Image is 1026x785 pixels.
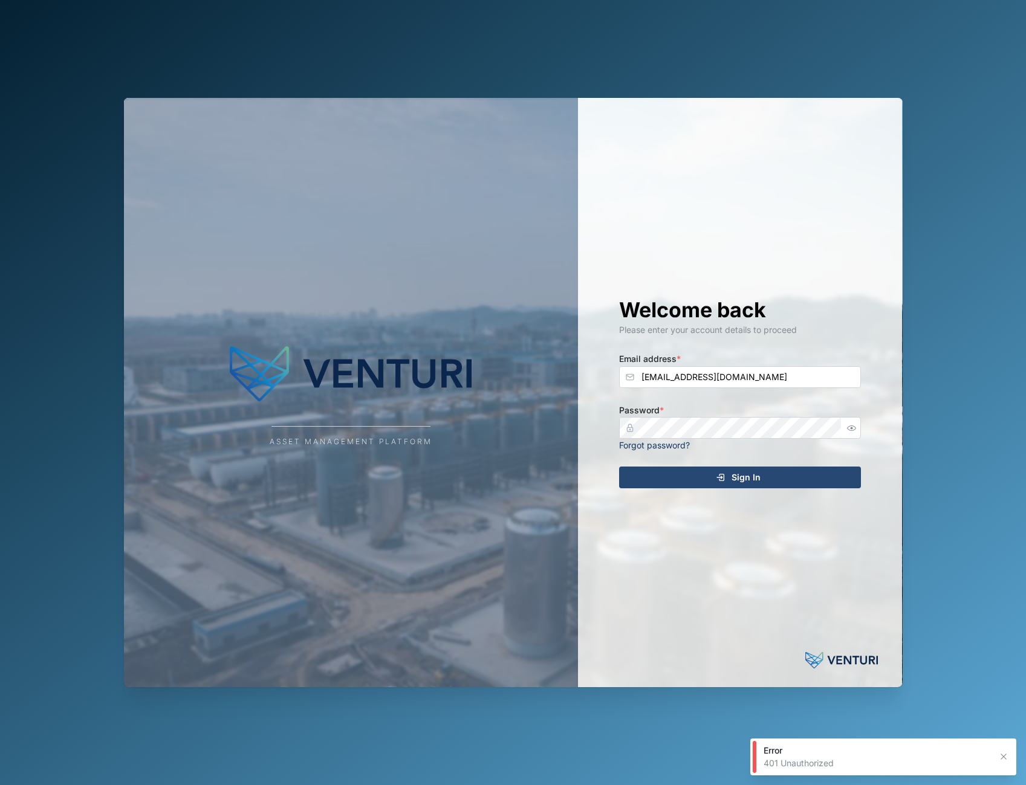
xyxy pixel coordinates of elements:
button: Sign In [619,467,861,488]
div: 401 Unauthorized [764,757,991,769]
h1: Welcome back [619,297,861,323]
a: Forgot password? [619,440,690,450]
div: Asset Management Platform [270,436,432,448]
img: Powered by: Venturi [805,648,878,673]
div: Error [764,745,991,757]
img: Company Logo [230,338,472,410]
div: Please enter your account details to proceed [619,323,861,337]
span: Sign In [732,467,761,488]
label: Email address [619,352,681,366]
input: Enter your email [619,366,861,388]
label: Password [619,404,664,417]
